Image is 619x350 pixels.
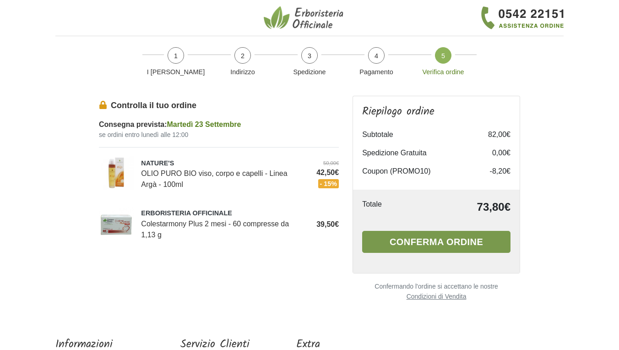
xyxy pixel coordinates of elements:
[347,67,406,77] p: Pagamento
[316,167,339,178] span: 42,50€
[474,162,510,180] td: -8,20€
[316,159,339,167] del: 50,00€
[167,120,241,128] span: Martedì 23 Settembre
[141,208,303,241] div: Colestarmony Plus 2 mesi - 60 compresse da 1,13 g
[141,208,303,219] span: ERBORISTERIA OFFICINALE
[146,67,206,77] p: I [PERSON_NAME]
[141,159,303,169] span: NATURE'S
[141,159,303,191] div: OLIO PURO BIO viso, corpo e capelli - Linea Argà - 100ml
[407,293,467,300] u: Condizioni di Vendita
[234,47,251,64] span: 2
[417,199,510,215] td: 73,80€
[99,130,339,140] small: se ordini entro lunedì alle 12:00
[353,283,520,301] small: Confermando l'ordine si accettano le nostre
[353,292,520,301] a: Condizioni di Vendita
[264,5,346,30] img: Erboristeria Officinale
[368,47,385,64] span: 4
[213,67,272,77] p: Indirizzo
[474,126,510,144] td: 82,00€
[318,179,339,188] span: - 15%
[301,47,318,64] span: 3
[99,99,339,112] legend: Controlla il tuo ordine
[362,162,474,180] td: Coupon (PROMO10)
[362,126,474,144] td: Subtotale
[362,231,510,253] button: Conferma ordine
[316,220,339,228] span: 39,50€
[99,155,134,190] img: OLIO PURO BIO viso, corpo e capelli - Linea Argà - 100ml
[280,67,339,77] p: Spedizione
[413,67,473,77] p: Verifica ordine
[362,144,474,162] td: Spedizione Gratuita
[474,144,510,162] td: 0,00€
[168,47,184,64] span: 1
[362,105,510,119] h4: Riepilogo ordine
[99,205,134,240] img: Colestarmony Plus 2 mesi - 60 compresse da 1,13 g
[362,199,417,215] td: Totale
[435,47,451,64] span: 5
[99,119,339,130] div: Consegna prevista:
